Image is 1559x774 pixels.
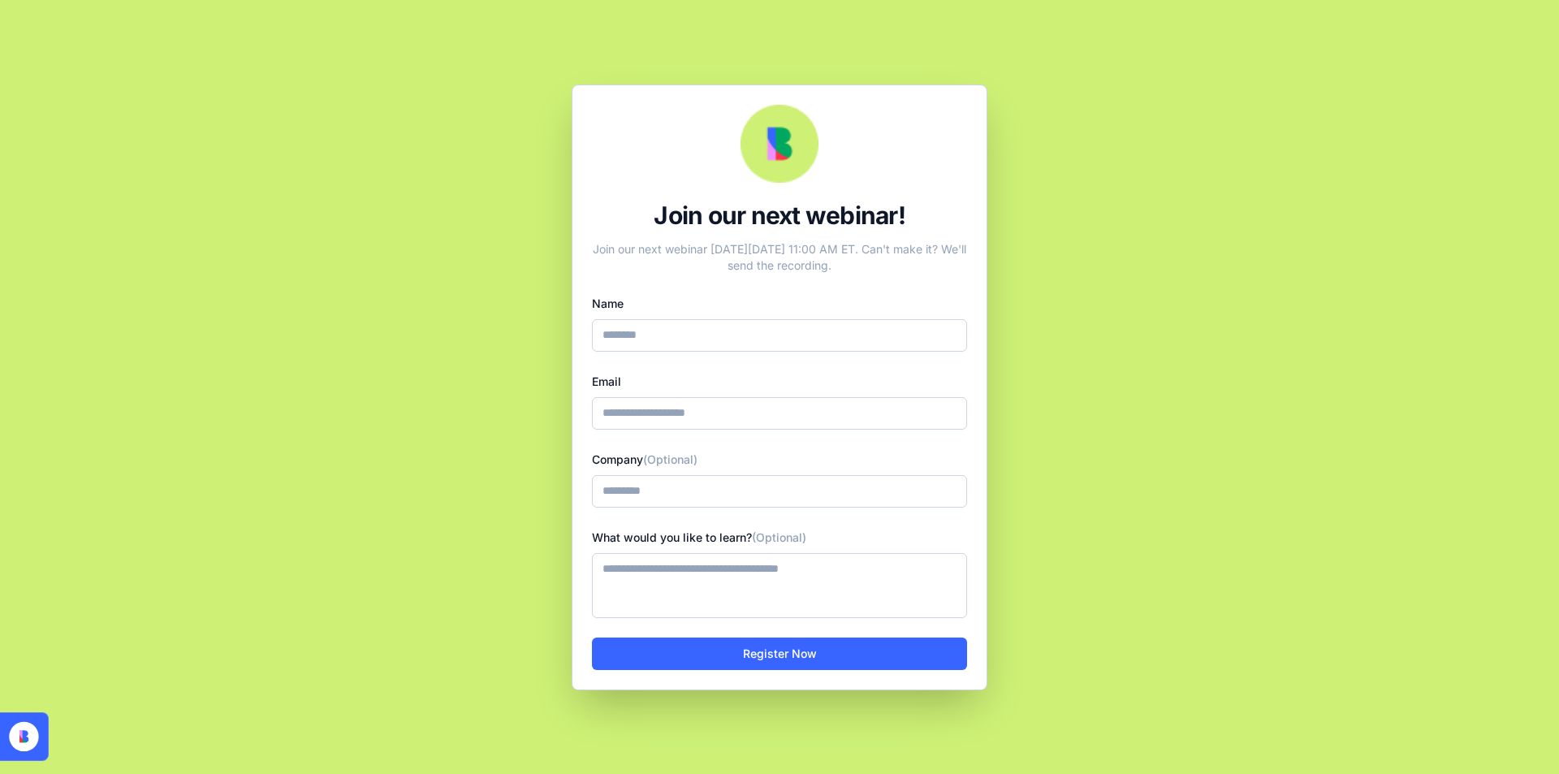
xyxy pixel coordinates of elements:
[592,296,624,310] label: Name
[592,452,697,466] label: Company
[741,105,818,183] img: Webinar Logo
[643,452,697,466] span: (Optional)
[592,374,621,388] label: Email
[592,638,967,670] button: Register Now
[592,530,806,544] label: What would you like to learn?
[592,201,967,230] div: Join our next webinar!
[592,235,967,274] div: Join our next webinar [DATE][DATE] 11:00 AM ET. Can't make it? We'll send the recording.
[752,530,806,544] span: (Optional)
